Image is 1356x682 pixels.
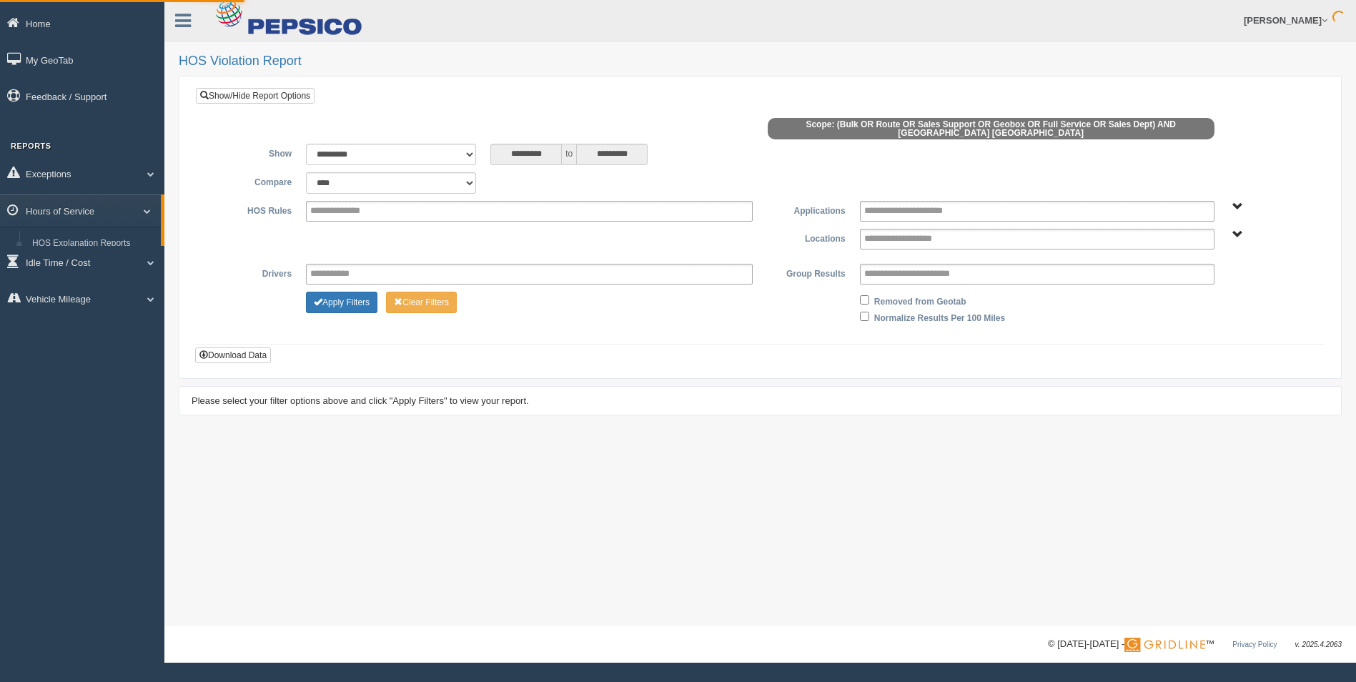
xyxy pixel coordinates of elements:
[562,144,576,165] span: to
[179,54,1342,69] h2: HOS Violation Report
[874,308,1005,325] label: Normalize Results Per 100 Miles
[874,292,966,309] label: Removed from Geotab
[195,347,271,363] button: Download Data
[306,292,377,313] button: Change Filter Options
[1048,637,1342,652] div: © [DATE]-[DATE] - ™
[1232,641,1277,648] a: Privacy Policy
[196,88,315,104] a: Show/Hide Report Options
[26,231,161,257] a: HOS Explanation Reports
[760,201,852,218] label: Applications
[761,229,853,246] label: Locations
[207,144,299,161] label: Show
[1295,641,1342,648] span: v. 2025.4.2063
[207,201,299,218] label: HOS Rules
[207,172,299,189] label: Compare
[386,292,457,313] button: Change Filter Options
[207,264,299,281] label: Drivers
[760,264,852,281] label: Group Results
[768,118,1214,139] span: Scope: (Bulk OR Route OR Sales Support OR Geobox OR Full Service OR Sales Dept) AND [GEOGRAPHIC_D...
[192,395,529,406] span: Please select your filter options above and click "Apply Filters" to view your report.
[1124,638,1205,652] img: Gridline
